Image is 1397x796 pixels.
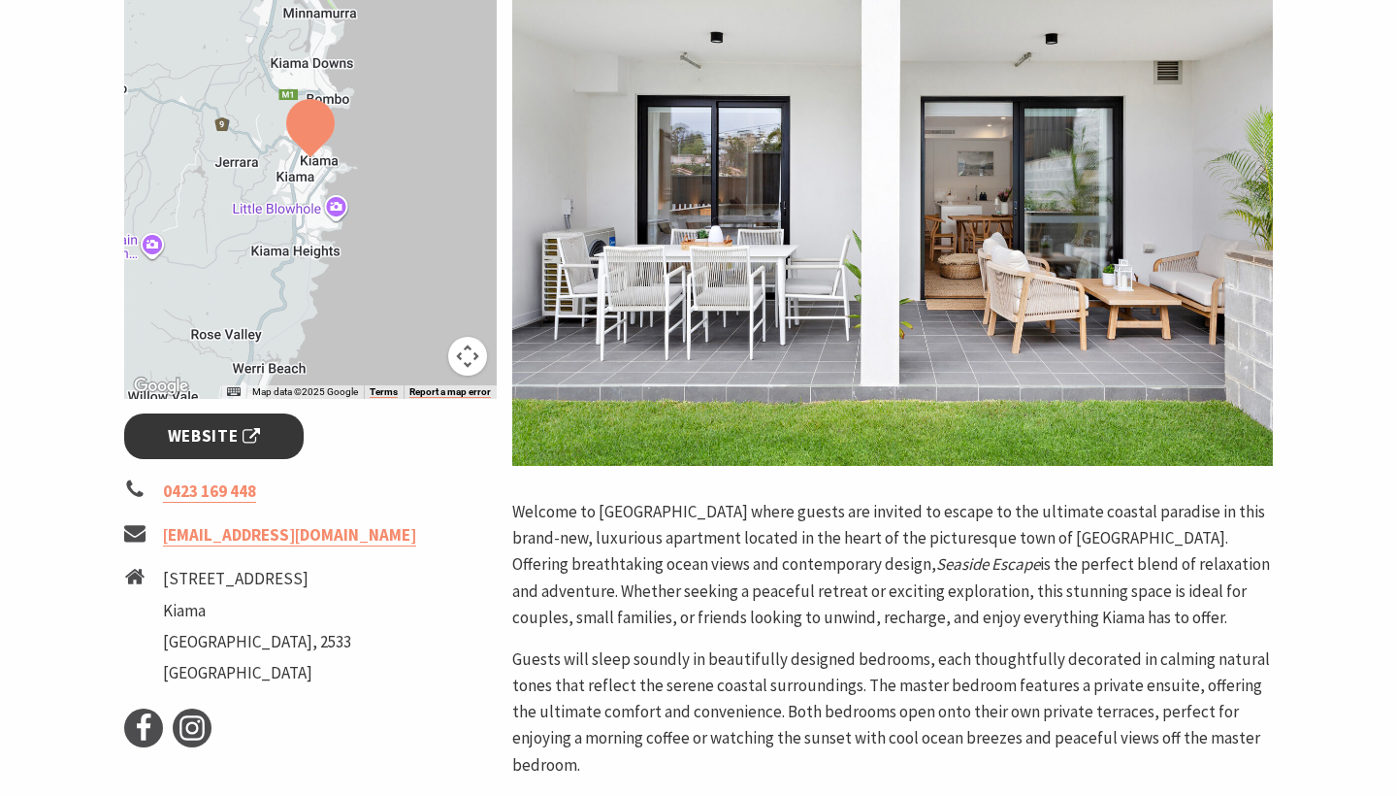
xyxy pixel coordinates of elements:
li: [STREET_ADDRESS] [163,566,351,592]
span: Website [168,423,261,449]
p: Welcome to [GEOGRAPHIC_DATA] where guests are invited to escape to the ultimate coastal paradise ... [512,499,1273,631]
button: Keyboard shortcuts [227,385,241,399]
a: Click to see this area on Google Maps [129,374,193,399]
li: [GEOGRAPHIC_DATA] [163,660,351,686]
li: Kiama [163,598,351,624]
span: Map data ©2025 Google [252,386,358,397]
a: [EMAIL_ADDRESS][DOMAIN_NAME] [163,524,416,547]
button: Map camera controls [448,337,487,376]
a: Website [124,414,304,459]
li: [GEOGRAPHIC_DATA], 2533 [163,629,351,655]
img: Google [129,374,193,399]
a: 0423 169 448 [163,481,256,503]
a: Terms (opens in new tab) [370,386,398,398]
p: Guests will sleep soundly in beautifully designed bedrooms, each thoughtfully decorated in calmin... [512,647,1273,779]
a: Report a map error [409,386,491,398]
em: Seaside Escape [936,553,1040,575]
